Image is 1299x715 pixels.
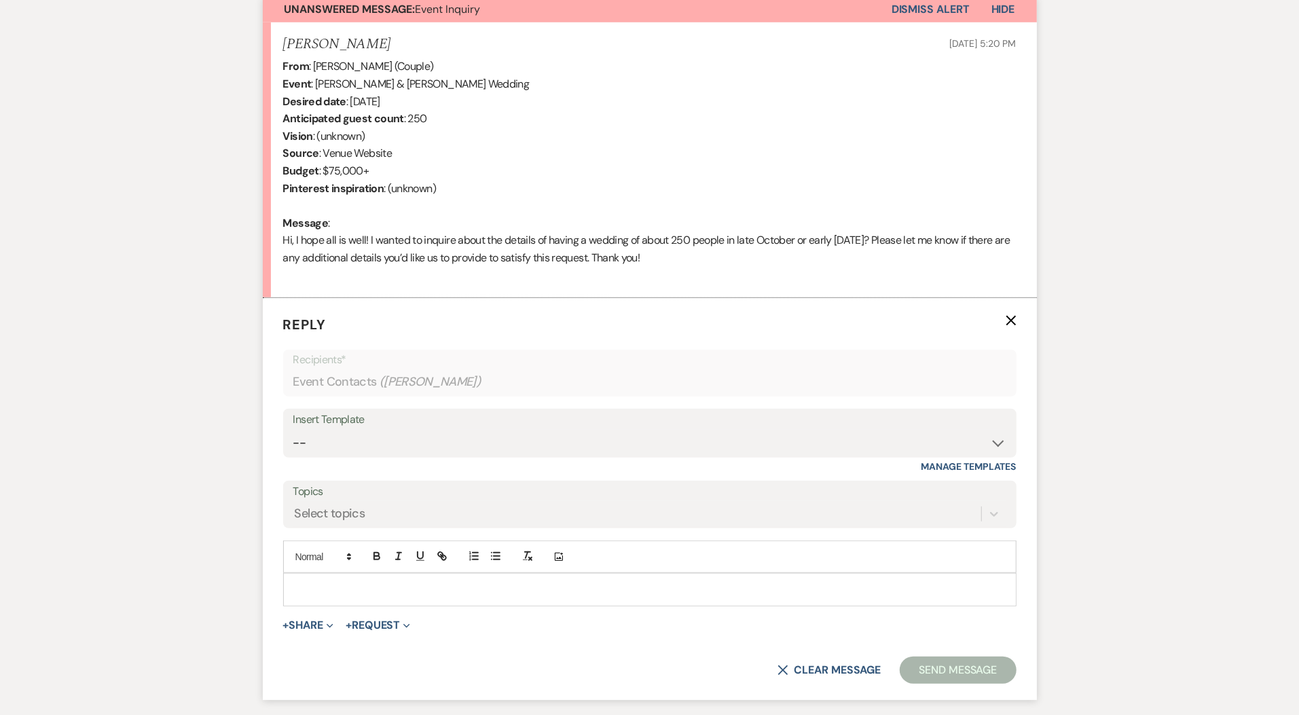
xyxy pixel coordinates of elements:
b: Desired date [283,94,346,109]
button: Request [346,620,410,631]
div: Select topics [295,505,365,524]
b: Vision [283,129,313,143]
b: Budget [283,164,319,178]
a: Manage Templates [921,460,1017,473]
span: ( [PERSON_NAME] ) [380,373,481,391]
b: Event [283,77,312,91]
button: Send Message [900,657,1016,684]
button: Share [283,620,334,631]
strong: Unanswered Message: [285,2,416,16]
b: From [283,59,309,73]
label: Topics [293,482,1006,502]
button: Clear message [777,665,881,676]
span: + [283,620,289,631]
b: Message [283,216,329,230]
span: Hide [991,2,1015,16]
div: Event Contacts [293,369,1006,395]
b: Anticipated guest count [283,111,404,126]
p: Recipients* [293,351,1006,369]
div: Insert Template [293,410,1006,430]
h5: [PERSON_NAME] [283,36,391,53]
span: [DATE] 5:20 PM [949,37,1016,50]
span: Reply [283,316,327,333]
div: : [PERSON_NAME] (Couple) : [PERSON_NAME] & [PERSON_NAME] Wedding : [DATE] : 250 : (unknown) : Ven... [283,58,1017,284]
b: Pinterest inspiration [283,181,384,196]
b: Source [283,146,319,160]
span: Event Inquiry [285,2,481,16]
span: + [346,620,352,631]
